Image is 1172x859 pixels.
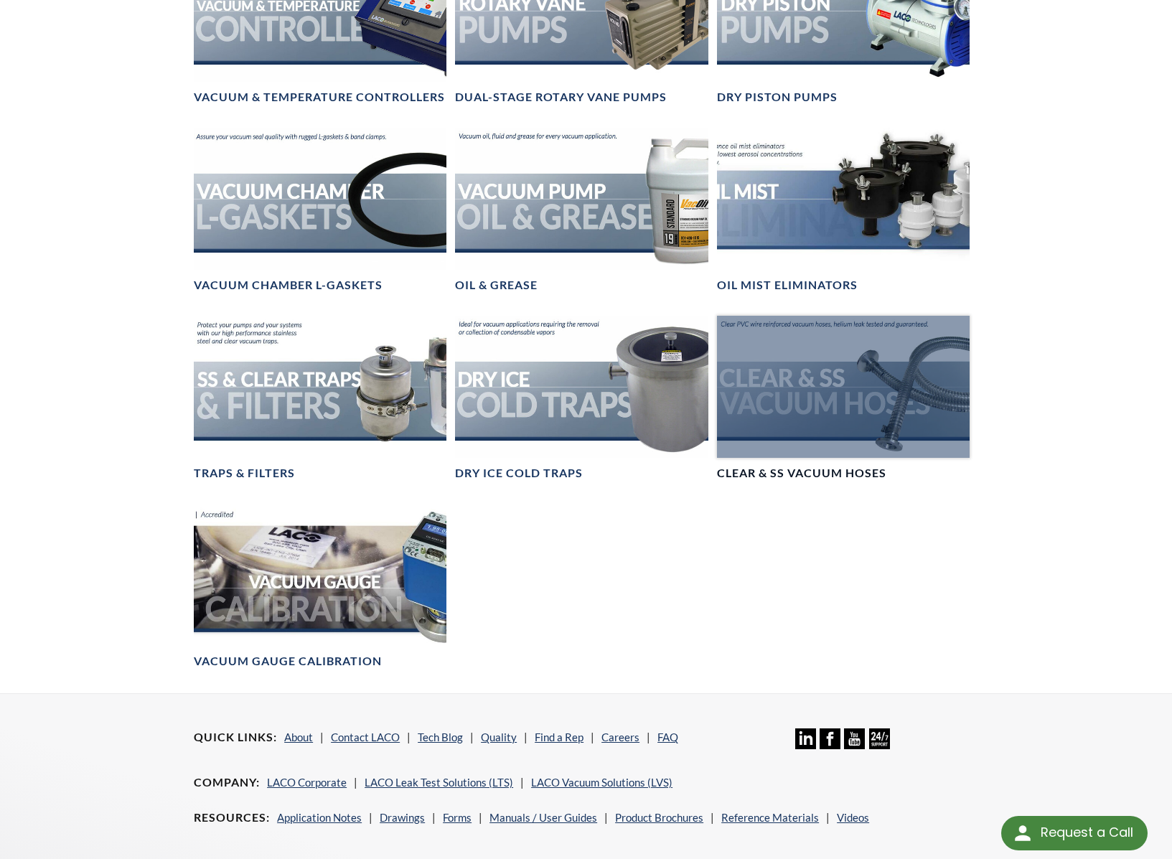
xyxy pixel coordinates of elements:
h4: Resources [194,810,270,825]
h4: Vacuum Chamber L-Gaskets [194,278,383,293]
h4: Oil Mist Eliminators [717,278,858,293]
a: Application Notes [277,811,362,824]
a: LACO Vacuum Solutions (LVS) [531,776,672,789]
h4: Dual-Stage Rotary Vane Pumps [455,90,667,105]
a: LACO Leak Test Solutions (LTS) [365,776,513,789]
h4: Dry Ice Cold Traps [455,466,583,481]
a: Quality [481,731,517,743]
div: Request a Call [1041,816,1133,849]
a: Header showing Dry Ice Cold TrapDry Ice Cold Traps [455,316,708,481]
a: 24/7 Support [869,738,890,751]
a: Contact LACO [331,731,400,743]
img: 24/7 Support Icon [869,728,890,749]
a: Forms [443,811,472,824]
a: About [284,731,313,743]
a: Manuals / User Guides [489,811,597,824]
a: Drawings [380,811,425,824]
h4: Oil & Grease [455,278,538,293]
h4: Vacuum Gauge Calibration [194,654,382,669]
a: Find a Rep [535,731,583,743]
h4: Clear & SS Vacuum Hoses [717,466,886,481]
a: Tech Blog [418,731,463,743]
h4: Quick Links [194,730,277,745]
img: round button [1011,822,1034,845]
a: Reference Materials [721,811,819,824]
a: SS & Clear Traps & Filters headerTraps & Filters [194,316,446,481]
h4: Traps & Filters [194,466,295,481]
a: FAQ [657,731,678,743]
h4: Dry Piston Pumps [717,90,838,105]
a: LACO Corporate [267,776,347,789]
a: Header showing Oil and GreaseOil & Grease [455,128,708,293]
a: Header showing Clear and SS Vacuum HosesClear & SS Vacuum Hoses [717,316,970,481]
a: Videos [837,811,869,824]
a: Product Brochures [615,811,703,824]
a: Careers [601,731,639,743]
a: Header showing L-GasketVacuum Chamber L-Gaskets [194,128,446,293]
h4: Vacuum & Temperature Controllers [194,90,445,105]
div: Request a Call [1001,816,1148,850]
a: Vacuum Gauge Calibration headerVacuum Gauge Calibration [194,504,446,670]
a: Oil Mist Eliminators headerOil Mist Eliminators [717,128,970,293]
h4: Company [194,775,260,790]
